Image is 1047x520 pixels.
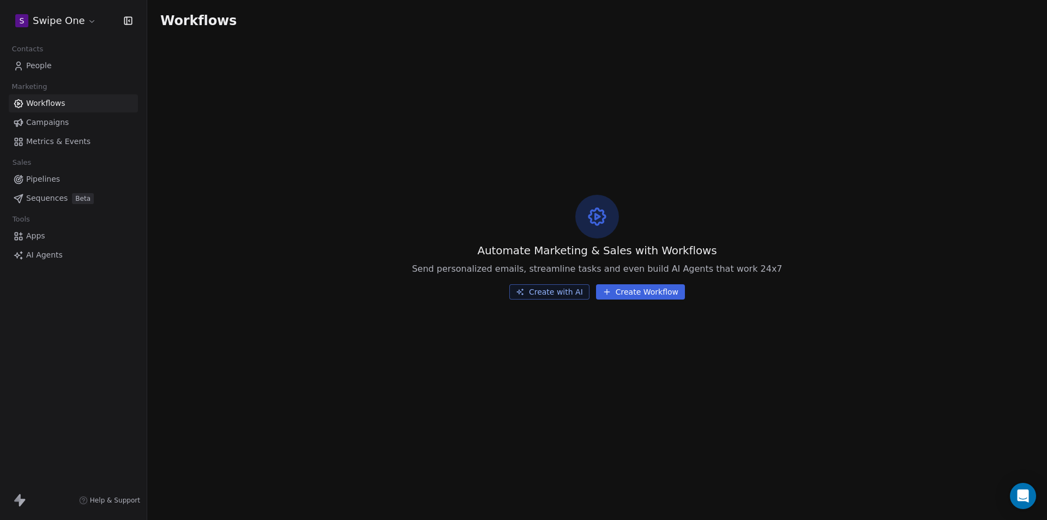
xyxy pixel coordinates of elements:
[477,243,717,258] span: Automate Marketing & Sales with Workflows
[8,154,36,171] span: Sales
[9,246,138,264] a: AI Agents
[9,133,138,151] a: Metrics & Events
[9,113,138,132] a: Campaigns
[412,262,782,276] span: Send personalized emails, streamline tasks and even build AI Agents that work 24x7
[9,57,138,75] a: People
[26,249,63,261] span: AI Agents
[26,174,60,185] span: Pipelines
[13,11,99,30] button: SSwipe One
[72,193,94,204] span: Beta
[90,496,140,505] span: Help & Support
[7,41,48,57] span: Contacts
[79,496,140,505] a: Help & Support
[509,284,589,300] button: Create with AI
[26,117,69,128] span: Campaigns
[596,284,685,300] button: Create Workflow
[8,211,34,228] span: Tools
[20,15,25,26] span: S
[26,230,45,242] span: Apps
[9,170,138,188] a: Pipelines
[26,98,65,109] span: Workflows
[9,94,138,112] a: Workflows
[26,193,68,204] span: Sequences
[26,136,91,147] span: Metrics & Events
[160,13,237,28] span: Workflows
[9,227,138,245] a: Apps
[33,14,85,28] span: Swipe One
[26,60,52,71] span: People
[9,189,138,207] a: SequencesBeta
[1010,483,1036,509] div: Open Intercom Messenger
[7,79,52,95] span: Marketing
